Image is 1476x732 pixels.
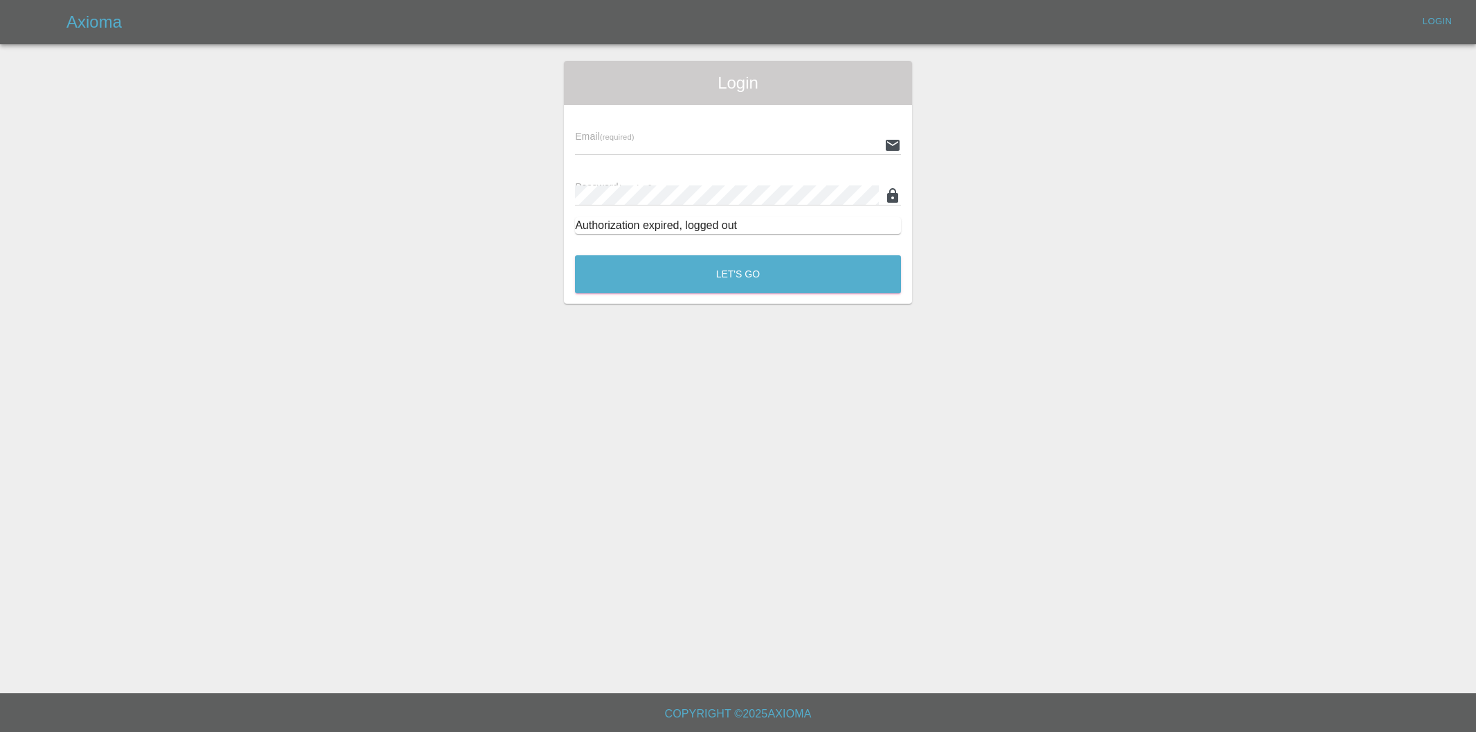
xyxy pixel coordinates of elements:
[575,72,901,94] span: Login
[600,133,635,141] small: (required)
[66,11,122,33] h5: Axioma
[11,704,1465,724] h6: Copyright © 2025 Axioma
[575,181,653,192] span: Password
[619,183,653,192] small: (required)
[575,217,901,234] div: Authorization expired, logged out
[575,255,901,293] button: Let's Go
[575,131,634,142] span: Email
[1415,11,1459,33] a: Login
